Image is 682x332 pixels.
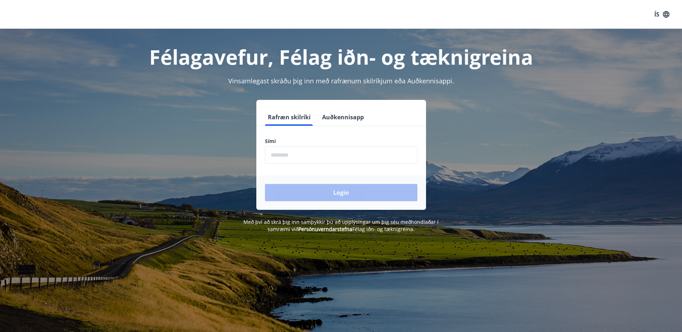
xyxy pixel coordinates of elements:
span: Með því að skrá þig inn samþykkir þú að upplýsingar um þig séu meðhöndlaðar í samræmi við Félag i... [243,218,439,232]
h1: Félagavefur, Félag iðn- og tæknigreina [91,43,591,70]
label: Sími [265,138,417,145]
button: Auðkennisapp [319,109,367,126]
span: Vinsamlegast skráðu þig inn með rafrænum skilríkjum eða Auðkennisappi. [228,77,454,85]
a: Persónuverndarstefna [298,226,352,232]
button: Rafræn skilríki [265,109,313,126]
button: ÍS [650,8,673,21]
